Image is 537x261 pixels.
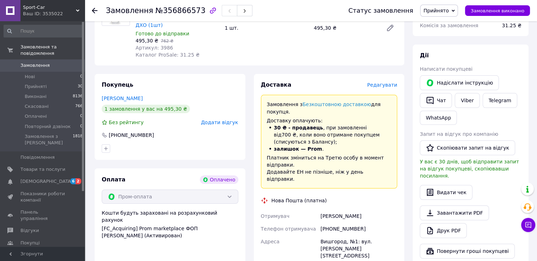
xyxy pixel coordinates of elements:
span: Нові [25,74,35,80]
span: Замовлення та повідомлення [20,44,85,57]
div: [FC_Acquiring] Prom marketplace ФОП [PERSON_NAME] (Активирован) [102,225,238,239]
span: Артикул: 3986 [136,45,173,51]
span: Sport-Car [23,4,76,11]
div: Оплачено [200,175,238,184]
button: Повернути гроші покупцеві [420,244,515,259]
div: Статус замовлення [348,7,413,14]
span: Товари та послуги [20,166,65,173]
span: 31.25 ₴ [502,23,521,28]
span: Отримувач [261,213,290,219]
span: Доставка [261,81,292,88]
span: Готово до відправки [136,31,189,36]
span: 1818 [73,133,83,146]
span: Замовлення [20,62,50,69]
div: Доставку оплачують: [261,95,398,188]
span: 495,30 ₴ [136,38,158,43]
div: Кошти будуть зараховані на розрахунковий рахунок [102,209,238,239]
span: Скасовані [25,103,49,110]
span: 0 [80,123,83,130]
span: Показники роботи компанії [20,191,65,203]
span: Без рейтингу [109,120,144,125]
span: Додати відгук [201,120,238,125]
a: Друк PDF [420,223,467,238]
li: . [267,145,392,152]
a: Viber [455,93,479,108]
span: Відгуки [20,227,39,234]
div: 495,30 ₴ [311,23,380,33]
button: Скопіювати запит на відгук [420,140,515,155]
span: 0 [80,113,83,120]
b: 30 ₴ - продавець [274,125,323,130]
div: [PHONE_NUMBER] [108,132,155,139]
div: 1 замовлення у вас на 495,30 ₴ [102,105,190,113]
button: Чат з покупцем [521,218,535,232]
span: 766 [75,103,83,110]
span: Запит на відгук про компанію [420,131,498,137]
span: 6 [70,178,76,184]
span: Написати покупцеві [420,66,472,72]
span: Замовлення виконано [471,8,524,13]
b: залишок — Prom [274,146,322,152]
span: Каталог ProSale: 31.25 ₴ [136,52,199,58]
span: У вас є 30 днів, щоб відправити запит на відгук покупцеві, скопіювавши посилання. [420,159,519,179]
a: Telegram [483,93,517,108]
span: Замовлення з [PERSON_NAME] [25,133,73,146]
span: Телефон отримувача [261,226,316,232]
p: Замовлення з для покупця. [267,101,392,115]
span: Панель управління [20,209,65,222]
span: 8136 [73,93,83,100]
button: Надіслати інструкцію [420,75,499,90]
div: 1 шт. [222,23,311,33]
a: WhatsApp [420,111,457,125]
span: №356866573 [155,6,205,15]
span: Виконані [25,93,47,100]
button: Замовлення виконано [465,5,530,16]
span: Покупець [102,81,133,88]
span: 0 [80,74,83,80]
span: Комісія за замовлення [420,23,478,28]
span: Дії [420,52,429,59]
li: , при замовленні від 700 ₴ , коли воно отримане покупцем (списуються з Балансу); [267,124,392,145]
a: Завантажити PDF [420,205,489,220]
span: 2 [76,178,81,184]
button: Чат [420,93,452,108]
span: Прийняті [25,83,47,90]
span: Замовлення [106,6,153,15]
a: Безкоштовною доставкою [303,101,371,107]
a: [PERSON_NAME] [102,95,143,101]
span: Оплата [102,176,125,183]
span: Оплачені [25,113,47,120]
div: Нова Пошта (платна) [270,197,329,204]
span: Редагувати [367,82,397,88]
div: Повернутися назад [92,7,97,14]
div: [PERSON_NAME] [319,210,399,222]
span: Адреса [261,239,280,244]
div: [PHONE_NUMBER] [319,222,399,235]
span: Покупці [20,240,40,246]
a: Редагувати [383,21,397,35]
span: 762 ₴ [161,39,173,43]
span: 30 [78,83,83,90]
p: Платник зміниться на Третю особу в момент відправки. Додавайте ЕН не пізніше, ніж у день відправки. [267,154,392,182]
span: Прийнято [423,8,449,13]
span: Повідомлення [20,154,55,161]
input: Пошук [4,25,83,37]
button: Видати чек [420,185,472,200]
div: Ваш ID: 3535022 [23,11,85,17]
span: [DEMOGRAPHIC_DATA] [20,178,73,185]
span: Повторний дзвінок [25,123,71,130]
